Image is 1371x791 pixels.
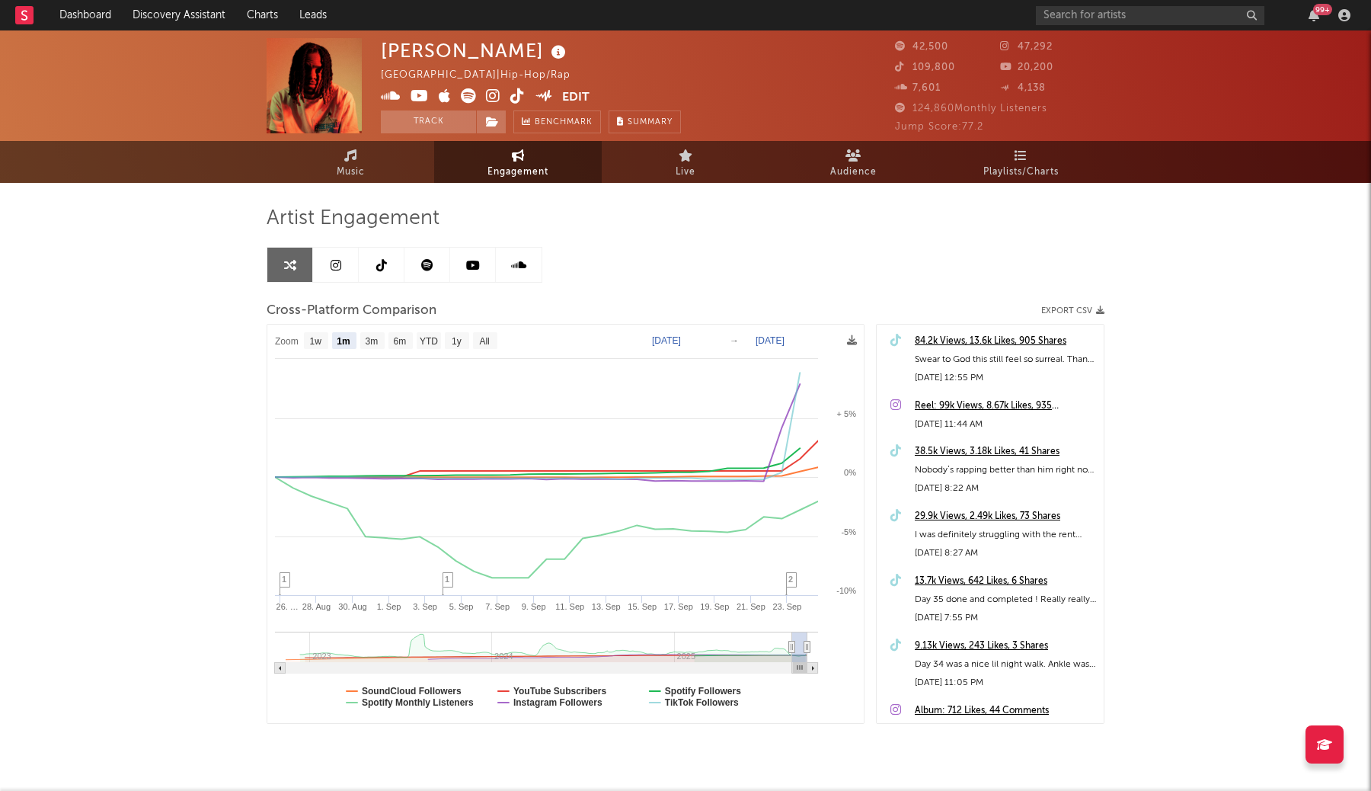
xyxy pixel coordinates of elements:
a: Music [267,141,434,183]
button: 99+ [1309,9,1319,21]
text: 1w [310,336,322,347]
text: 23. Sep [772,602,801,611]
div: I was definitely struggling with the rent when I wrote this. Top 5 performances I’ve ever done. #... [915,526,1096,544]
a: 13.7k Views, 642 Likes, 6 Shares [915,572,1096,591]
button: Track [381,110,476,133]
div: [DATE] 11:44 AM [915,415,1096,434]
text: 28. Aug [302,602,331,611]
text: 1m [337,336,350,347]
text: TikTok Followers [665,697,739,708]
span: 109,800 [895,62,955,72]
text: 11. Sep [555,602,584,611]
div: Day 35 done and completed ! Really really proud of everything I’ve been able to do up to this poi... [915,591,1096,609]
text: SoundCloud Followers [362,686,462,697]
span: Benchmark [535,114,593,132]
span: 4,138 [1000,83,1046,93]
a: 38.5k Views, 3.18k Likes, 41 Shares [915,443,1096,461]
span: 1 [445,575,449,584]
text: Spotify Followers [665,686,741,697]
text: [DATE] [652,335,681,346]
a: Engagement [434,141,602,183]
text: + 5% [837,409,857,418]
text: 13. Sep [592,602,621,611]
a: Reel: 99k Views, 8.67k Likes, 935 Comments [915,397,1096,415]
text: All [479,336,489,347]
text: YouTube Subscribers [513,686,607,697]
text: 5. Sep [449,602,474,611]
span: Playlists/Charts [983,163,1059,181]
span: 7,601 [895,83,941,93]
span: Cross-Platform Comparison [267,302,436,320]
text: 19. Sep [700,602,729,611]
div: [DATE] 7:55 PM [915,609,1096,627]
div: [DATE] 11:05 PM [915,674,1096,692]
text: → [730,335,739,346]
span: Live [676,163,695,181]
text: 0% [844,468,856,477]
div: Day 34 was a nice lil night walk. Ankle was still a lil messed up but we back [DATE]. [915,655,1096,674]
span: Music [337,163,365,181]
span: Jump Score: 77.2 [895,122,983,132]
text: [DATE] [756,335,785,346]
text: Zoom [275,336,299,347]
input: Search for artists [1036,6,1264,25]
a: Live [602,141,769,183]
div: [PERSON_NAME] [381,38,570,63]
text: 3m [366,336,379,347]
a: Audience [769,141,937,183]
span: 20,200 [1000,62,1053,72]
span: 42,500 [895,42,948,52]
text: 1y [452,336,462,347]
a: Benchmark [513,110,601,133]
text: 17. Sep [664,602,693,611]
span: 2 [788,575,793,584]
text: Instagram Followers [513,697,602,708]
div: [DATE] 8:22 AM [915,479,1096,498]
text: 6m [394,336,407,347]
div: [DATE] 8:27 AM [915,544,1096,562]
a: Playlists/Charts [937,141,1104,183]
text: 15. Sep [628,602,657,611]
text: -5% [841,527,856,536]
div: [DATE] 12:25 PM [915,720,1096,738]
text: -10% [836,586,856,595]
text: Spotify Monthly Listeners [362,697,474,708]
div: [DATE] 12:55 PM [915,369,1096,387]
span: Artist Engagement [267,210,439,228]
button: Edit [562,88,590,107]
text: 7. Sep [485,602,510,611]
div: Swear to God this still feel so surreal. Thank you [PERSON_NAME] & [PERSON_NAME] for the opportun... [915,351,1096,369]
a: Album: 712 Likes, 44 Comments [915,702,1096,720]
text: 30. Aug [338,602,366,611]
div: Nobody’s rapping better than him right now #music [915,461,1096,479]
span: 47,292 [1000,42,1053,52]
a: 29.9k Views, 2.49k Likes, 73 Shares [915,508,1096,526]
span: Summary [628,118,673,126]
text: 21. Sep [737,602,765,611]
text: YTD [420,336,438,347]
text: 3. Sep [413,602,437,611]
button: Export CSV [1041,306,1104,315]
a: 84.2k Views, 13.6k Likes, 905 Shares [915,332,1096,351]
span: 124,860 Monthly Listeners [895,104,1047,114]
span: 1 [282,575,286,584]
text: 1. Sep [377,602,401,611]
span: Audience [830,163,877,181]
text: 9. Sep [522,602,546,611]
a: 9.13k Views, 243 Likes, 3 Shares [915,637,1096,655]
text: 26. … [276,602,299,611]
button: Summary [609,110,681,133]
span: Engagement [487,163,548,181]
div: [GEOGRAPHIC_DATA] | Hip-Hop/Rap [381,66,588,85]
div: 99 + [1313,4,1332,15]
